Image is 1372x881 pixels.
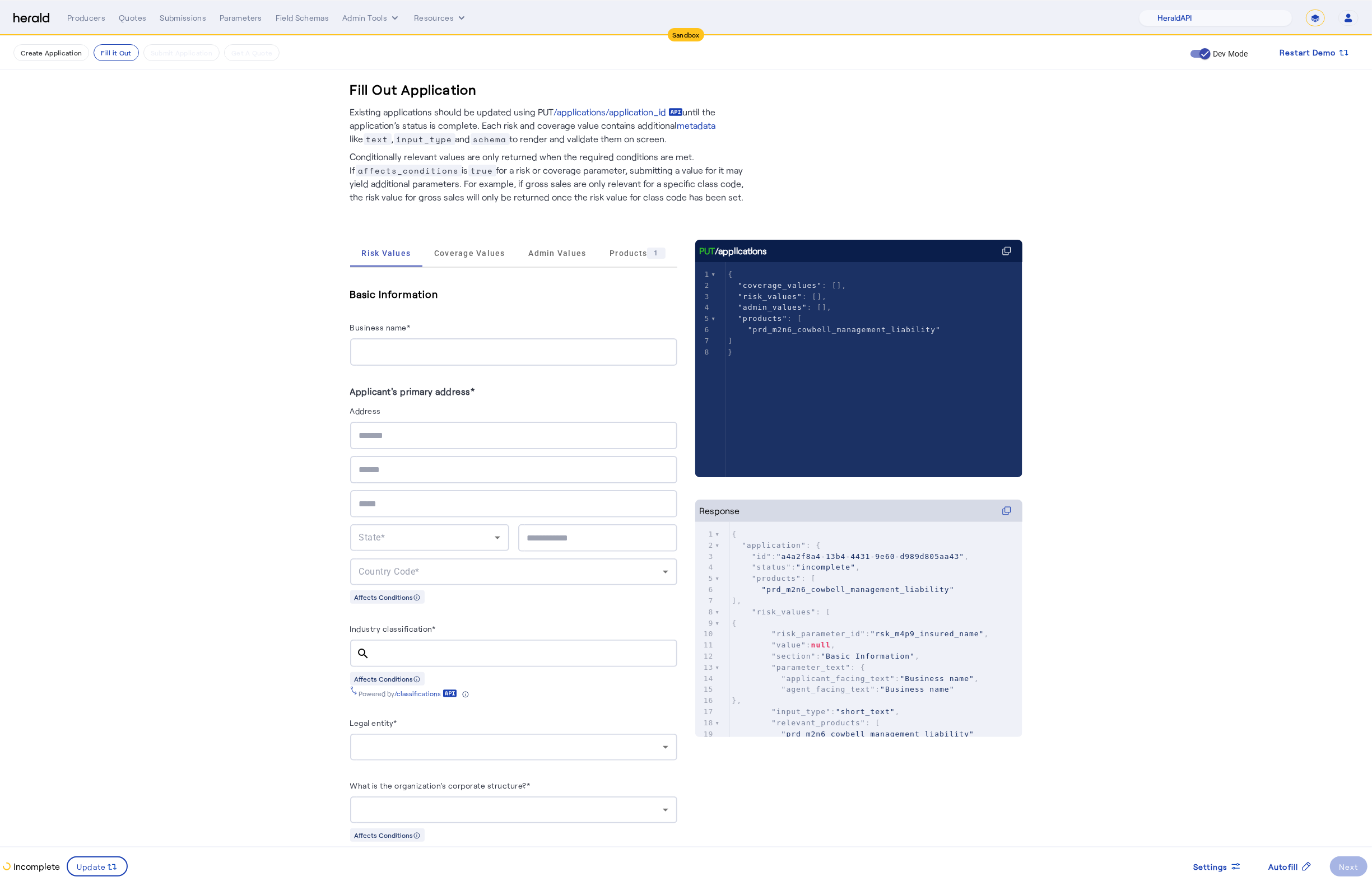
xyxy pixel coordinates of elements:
span: : [], [728,303,832,311]
span: : { [732,541,821,549]
span: "relevant_products" [771,719,866,727]
button: Autofill [1259,856,1321,877]
button: Fill it Out [94,44,138,61]
div: 14 [695,673,715,684]
span: "products" [752,574,801,582]
span: Settings [1193,861,1228,873]
div: Affects Conditions [350,590,425,604]
span: }, [732,696,742,705]
button: internal dropdown menu [342,12,401,24]
mat-icon: search [350,647,377,660]
span: : [ [732,719,881,727]
button: Create Application [13,44,89,61]
button: Resources dropdown menu [414,12,467,24]
a: /applications/application_id [554,105,683,119]
button: Update [67,856,128,877]
div: Submissions [160,12,206,24]
span: { [732,530,737,538]
span: PUT [700,244,715,258]
div: Sandbox [668,28,704,41]
div: 8 [695,347,711,358]
span: "section" [771,652,816,660]
span: "Business name" [900,674,974,683]
span: Products [610,248,665,259]
span: "coverage_values" [738,281,822,290]
p: Existing applications should be updated using PUT until the application’s status is complete. Eac... [350,105,754,146]
span: : , [732,630,989,638]
div: 6 [695,324,711,335]
span: : [732,685,955,693]
span: null [811,641,831,649]
span: Admin Values [529,249,587,257]
span: "rsk_m4p9_insured_name" [871,630,984,638]
div: 1 [695,529,715,540]
span: { [732,619,737,627]
label: Dev Mode [1211,48,1248,59]
span: State* [359,532,385,543]
div: 8 [695,607,715,618]
div: 7 [695,335,711,347]
span: "parameter_text" [771,663,850,672]
div: 3 [695,551,715,562]
label: Business name* [350,323,411,332]
span: : , [732,641,836,649]
div: 5 [695,573,715,584]
span: "Business name" [880,685,954,693]
div: 2 [695,540,715,551]
div: 5 [695,313,711,324]
span: : , [732,652,920,660]
div: 4 [695,302,711,313]
div: 13 [695,662,715,673]
span: text [364,133,392,145]
div: Powered by [359,689,469,698]
label: What is the organization's corporate structure?* [350,781,531,790]
span: "prd_m2n6_cowbell_management_liability" [748,325,941,334]
div: 1 [695,269,711,280]
span: : [], [728,292,827,301]
span: "input_type" [771,707,831,716]
div: 17 [695,706,715,717]
span: "short_text" [836,707,895,716]
div: Parameters [220,12,262,24]
button: Settings [1184,856,1250,877]
h3: Fill Out Application [350,81,477,99]
span: Autofill [1268,861,1299,873]
herald-code-block: Response [695,500,1022,715]
span: ], [732,596,742,605]
span: affects_conditions [356,165,462,176]
div: 15 [695,684,715,695]
div: /applications [700,244,768,258]
span: : [], [728,281,847,290]
label: Applicant's primary address* [350,386,475,397]
span: : , [732,674,979,683]
span: "risk_values" [738,292,802,301]
div: 4 [695,562,715,573]
h5: Basic Information [350,286,677,302]
span: : , [732,563,861,571]
span: schema [471,133,510,145]
label: Industry classification* [350,624,436,633]
span: Restart Demo [1280,46,1336,59]
span: "incomplete" [796,563,855,571]
div: 12 [695,651,715,662]
span: ] [728,337,733,345]
div: Affects Conditions [350,672,425,686]
div: 9 [695,618,715,629]
span: "risk_parameter_id" [771,630,866,638]
span: "prd_m2n6_cowbell_management_liability" [782,730,974,738]
label: Address [350,406,382,416]
div: 10 [695,628,715,640]
div: 3 [695,291,711,302]
img: Herald Logo [13,13,49,24]
span: : , [732,552,970,561]
span: Country Code* [359,566,420,577]
span: : [ [728,314,803,323]
span: true [468,165,496,176]
span: "agent_facing_text" [782,685,876,693]
span: input_type [394,133,455,145]
button: Restart Demo [1271,43,1359,63]
span: "prd_m2n6_cowbell_management_liability" [761,585,954,594]
span: "admin_values" [738,303,807,311]
div: 19 [695,729,715,740]
span: "id" [752,552,771,561]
